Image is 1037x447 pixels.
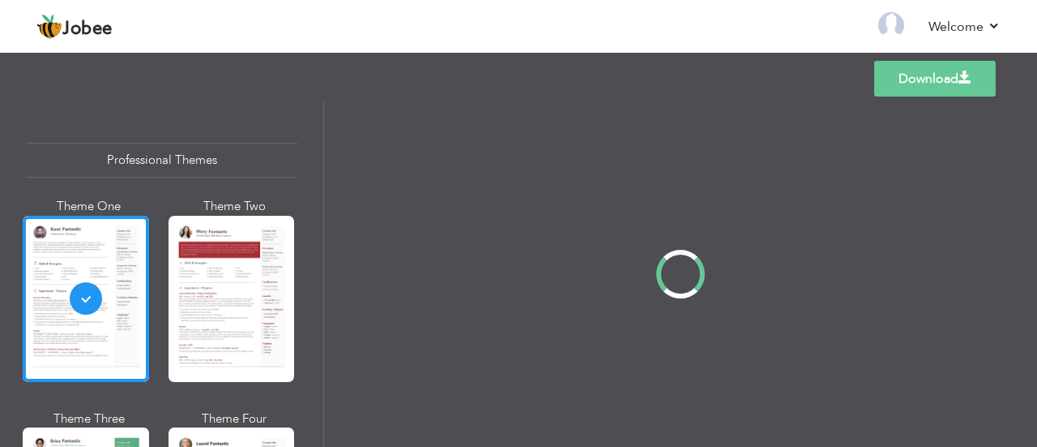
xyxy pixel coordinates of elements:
[62,20,113,38] span: Jobee
[928,17,1001,37] a: Welcome
[874,61,996,97] a: Download
[36,14,62,40] img: jobee.io
[878,12,904,38] img: Profile Img
[36,14,113,40] a: Jobee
